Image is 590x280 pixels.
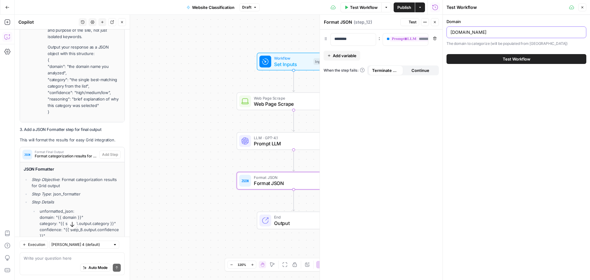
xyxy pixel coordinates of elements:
g: Edge from step_12 to end [293,190,295,211]
g: Edge from start to step_10 [293,70,295,92]
button: Add variable [324,51,360,61]
span: Test Workflow [503,56,530,62]
g: Edge from step_11 to step_12 [293,150,295,171]
g: Edge from step_10 to step_11 [293,110,295,131]
li: unformatted_json: domain: "{{ domain }}" category: "{{ step_8.output.category }}" confidence: "{{... [38,208,121,245]
span: LLM · GPT-4.1 [254,135,330,140]
span: Format categorization results for Grid output [35,153,97,159]
button: Publish [394,2,415,12]
button: Draft [239,3,260,11]
p: The domain to categorize (will be populated from [GEOGRAPHIC_DATA]) [446,41,586,47]
span: Draft [242,5,251,10]
div: Format JSONFormat JSONStep 12 [237,172,351,189]
span: Web Page Scrape [254,95,329,101]
h4: JSON Formatter [24,166,121,172]
span: Terminate Workflow [372,67,399,73]
button: Add Step [99,151,121,159]
label: Domain [446,18,586,25]
span: Set Inputs [274,61,310,68]
span: Output [274,219,324,227]
span: Add variable [333,53,356,59]
a: When the step fails: [324,68,365,73]
span: Format JSON [254,175,329,180]
span: Auto Mode [88,265,108,270]
strong: 3. Add a JSON Formatter step for final output [20,127,101,132]
span: 120% [238,262,246,267]
p: This will format the results for easy Grid integration. [20,137,125,143]
li: : Format categorization results for Grid output [30,176,121,189]
div: LLM · GPT-4.1Prompt LLMStep 11 [237,132,351,150]
div: WorkflowSet InputsInputs [237,53,351,70]
span: Execution [28,242,45,247]
span: Website Classification [192,4,234,10]
button: Execution [20,241,48,249]
em: Step Details [32,199,54,204]
input: example.com [450,29,582,35]
span: Add Step [102,152,118,157]
span: : [379,34,380,42]
span: Test Workflow [350,4,378,10]
li: : json_formatter [30,191,121,197]
div: Copilot [18,19,77,25]
button: Auto Mode [80,264,110,272]
span: Format JSON [254,179,329,187]
div: Inputs [313,58,327,65]
button: Test Workflow [446,54,586,64]
button: Test Workflow [340,2,381,12]
span: Web Page Scrape [254,100,329,108]
button: Website Classification [183,2,238,12]
div: Web Page ScrapeWeb Page ScrapeStep 10 [237,93,351,110]
em: Step Type [32,191,51,196]
div: EndOutput [237,212,351,229]
span: Continue [411,67,429,73]
span: Publish [397,4,411,10]
span: Workflow [274,55,310,61]
p: Output your response as a JSON object with this structure: { "domain": "the domain name you analy... [48,44,121,115]
span: ( step_12 ) [354,19,372,25]
span: Format Final Output [35,150,97,153]
button: Continue [403,65,438,75]
textarea: Format JSON [324,19,352,25]
span: Prompt LLM [254,140,330,147]
span: End [274,214,324,220]
input: Claude Sonnet 4 (default) [51,242,110,248]
em: Step Objective [32,177,59,182]
button: Test [400,18,419,26]
span: Test [409,19,416,25]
